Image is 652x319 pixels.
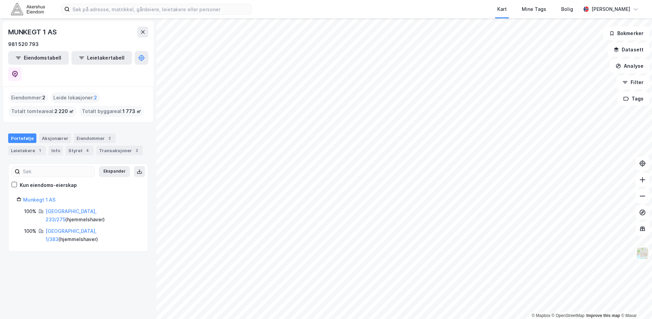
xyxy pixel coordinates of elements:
[96,146,143,155] div: Transaksjoner
[552,313,585,318] a: OpenStreetMap
[603,27,649,40] button: Bokmerker
[39,133,71,143] div: Aksjonærer
[618,286,652,319] div: Kontrollprogram for chat
[591,5,630,13] div: [PERSON_NAME]
[54,107,74,115] span: 2 220 ㎡
[23,197,55,203] a: Munkegt 1 AS
[497,5,507,13] div: Kart
[8,27,58,37] div: MUNKEGT 1 AS
[46,207,140,224] div: ( hjemmelshaver )
[79,106,144,117] div: Totalt byggareal :
[36,147,43,154] div: 1
[99,166,130,177] button: Ekspander
[11,3,45,15] img: akershus-eiendom-logo.9091f326c980b4bce74ccdd9f866810c.svg
[42,94,45,102] span: 2
[9,92,48,103] div: Eiendommer :
[618,286,652,319] iframe: Chat Widget
[608,43,649,57] button: Datasett
[9,106,77,117] div: Totalt tomteareal :
[20,181,77,189] div: Kun eiendoms-eierskap
[8,146,46,155] div: Leietakere
[8,133,36,143] div: Portefølje
[617,76,649,89] button: Filter
[94,94,97,102] span: 2
[106,135,113,142] div: 2
[46,208,97,222] a: [GEOGRAPHIC_DATA], 233/275
[66,146,94,155] div: Styret
[20,166,95,177] input: Søk
[46,228,97,242] a: [GEOGRAPHIC_DATA], 1/383
[532,313,550,318] a: Mapbox
[46,227,140,243] div: ( hjemmelshaver )
[74,133,116,143] div: Eiendommer
[51,92,100,103] div: Leide lokasjoner :
[522,5,546,13] div: Mine Tags
[610,59,649,73] button: Analyse
[561,5,573,13] div: Bolig
[49,146,63,155] div: Info
[586,313,620,318] a: Improve this map
[70,4,251,14] input: Søk på adresse, matrikkel, gårdeiere, leietakere eller personer
[84,147,91,154] div: 4
[8,51,69,65] button: Eiendomstabell
[24,227,36,235] div: 100%
[8,40,39,48] div: 981 520 793
[24,207,36,216] div: 100%
[71,51,132,65] button: Leietakertabell
[122,107,141,115] span: 1 773 ㎡
[618,92,649,106] button: Tags
[133,147,140,154] div: 2
[636,247,649,260] img: Z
